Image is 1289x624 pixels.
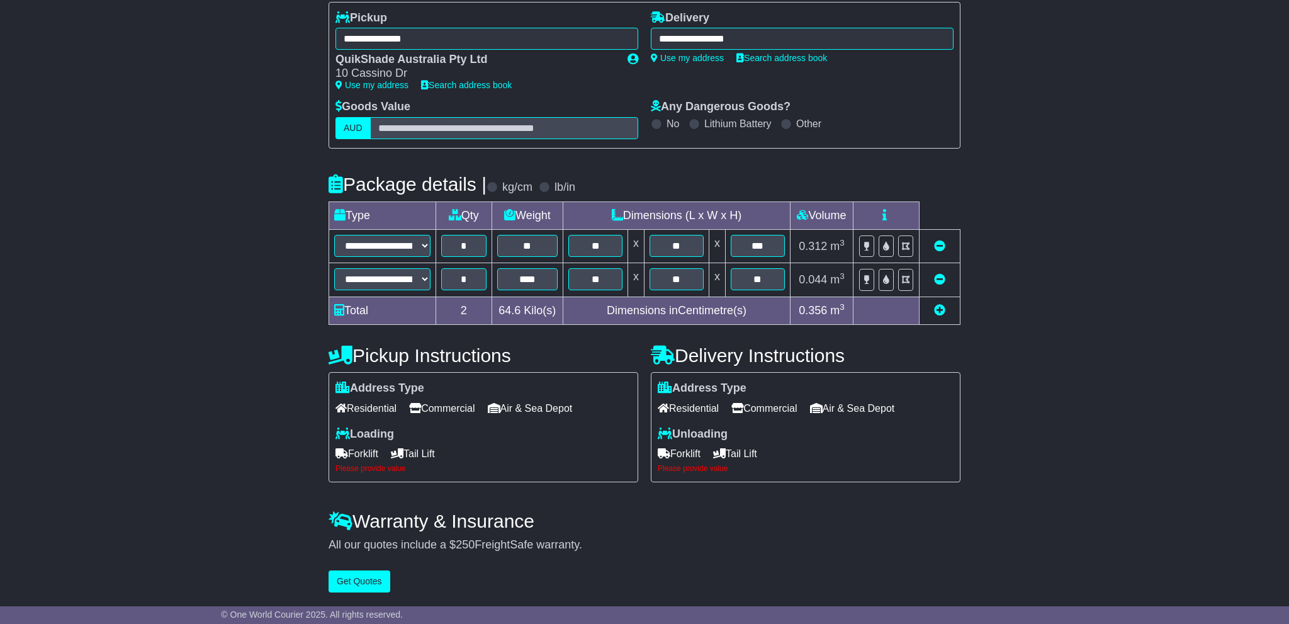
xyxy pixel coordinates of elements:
td: Type [329,201,436,229]
label: Lithium Battery [704,118,772,130]
div: All our quotes include a $ FreightSafe warranty. [329,538,960,552]
label: No [667,118,679,130]
div: Please provide value [335,464,631,473]
span: 64.6 [498,304,521,317]
label: lb/in [554,181,575,195]
td: Volume [790,201,853,229]
td: x [628,263,644,297]
span: Air & Sea Depot [810,399,895,418]
td: Kilo(s) [492,297,563,325]
a: Use my address [335,80,408,90]
td: x [628,229,644,263]
a: Use my address [651,53,724,63]
td: Dimensions (L x W x H) [563,201,791,229]
label: Any Dangerous Goods? [651,100,791,114]
td: Dimensions in Centimetre(s) [563,297,791,325]
div: QuikShade Australia Pty Ltd [335,53,615,67]
a: Remove this item [934,273,945,286]
h4: Pickup Instructions [329,345,638,366]
span: Air & Sea Depot [488,399,573,418]
button: Get Quotes [329,570,390,593]
a: Search address book [421,80,512,90]
label: AUD [335,117,371,139]
sup: 3 [840,238,845,247]
h4: Warranty & Insurance [329,511,960,531]
span: 0.044 [799,273,827,286]
span: 250 [456,538,475,551]
span: Forklift [335,444,378,463]
div: Please provide value [658,464,954,473]
span: © One World Courier 2025. All rights reserved. [221,610,403,620]
a: Add new item [934,304,945,317]
td: x [709,263,725,297]
sup: 3 [840,271,845,281]
td: Total [329,297,436,325]
td: x [709,229,725,263]
label: Address Type [335,382,424,395]
label: Unloading [658,428,728,441]
label: Loading [335,428,394,441]
span: m [830,240,845,252]
a: Remove this item [934,240,945,252]
label: Other [796,118,821,130]
td: 2 [436,297,492,325]
label: kg/cm [502,181,532,195]
span: m [830,273,845,286]
span: 0.312 [799,240,827,252]
span: Tail Lift [391,444,435,463]
h4: Delivery Instructions [651,345,960,366]
h4: Package details | [329,174,487,195]
span: m [830,304,845,317]
div: 10 Cassino Dr [335,67,615,81]
label: Goods Value [335,100,410,114]
span: Residential [335,399,397,418]
span: Residential [658,399,719,418]
label: Delivery [651,11,709,25]
label: Pickup [335,11,387,25]
span: Forklift [658,444,701,463]
label: Address Type [658,382,746,395]
sup: 3 [840,302,845,312]
span: 0.356 [799,304,827,317]
span: Commercial [409,399,475,418]
a: Search address book [736,53,827,63]
span: Commercial [731,399,797,418]
td: Weight [492,201,563,229]
span: Tail Lift [713,444,757,463]
td: Qty [436,201,492,229]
